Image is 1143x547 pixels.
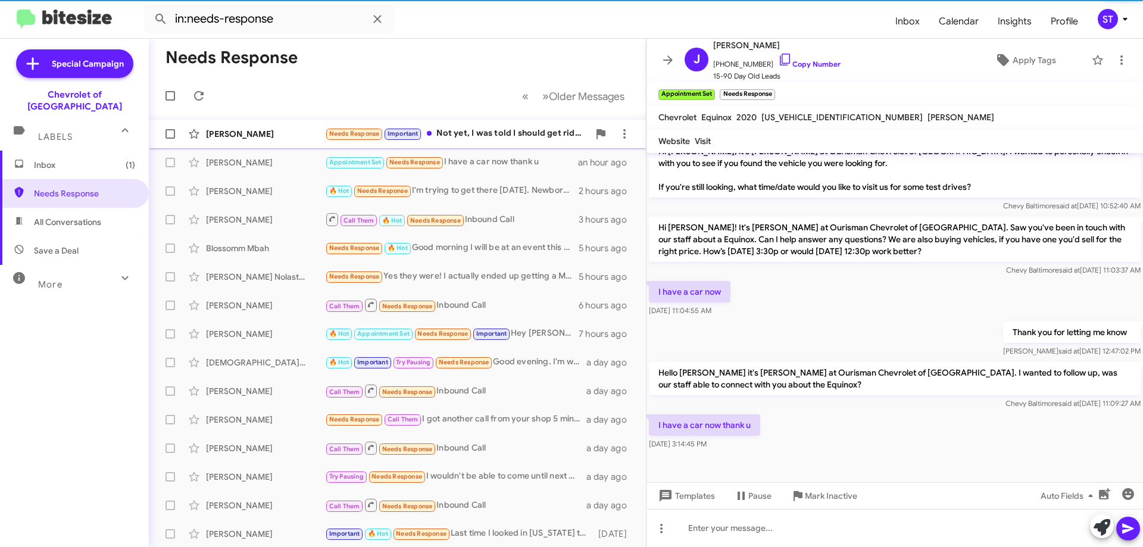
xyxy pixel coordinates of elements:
[586,471,636,483] div: a day ago
[694,50,700,69] span: J
[579,214,636,226] div: 3 hours ago
[389,158,440,166] span: Needs Response
[206,328,325,340] div: [PERSON_NAME]
[325,184,579,198] div: I'm trying to get there [DATE]. Newborn here and a [DEMOGRAPHIC_DATA] so I'm trying to navigate that
[516,84,632,108] nav: Page navigation example
[325,412,586,426] div: I got another call from your shop 5 minutes ago. Happy to talk after [PERSON_NAME] replies to my ...
[329,445,360,453] span: Call Them
[649,414,760,436] p: I have a car now thank u
[476,330,507,337] span: Important
[382,302,433,310] span: Needs Response
[325,527,592,540] div: Last time I looked in [US_STATE] they tacked on a $1500 delivery fee
[388,415,419,423] span: Call Them
[1013,49,1056,71] span: Apply Tags
[38,132,73,142] span: Labels
[1003,346,1141,355] span: [PERSON_NAME] [DATE] 12:47:02 PM
[329,158,382,166] span: Appointment Set
[325,383,586,398] div: Inbound Call
[929,4,988,39] a: Calendar
[579,271,636,283] div: 5 hours ago
[206,157,325,168] div: [PERSON_NAME]
[382,388,433,396] span: Needs Response
[515,84,536,108] button: Previous
[206,128,325,140] div: [PERSON_NAME]
[586,499,636,511] div: a day ago
[126,159,135,171] span: (1)
[1041,4,1088,39] a: Profile
[592,528,636,540] div: [DATE]
[165,48,298,67] h1: Needs Response
[206,499,325,511] div: [PERSON_NAME]
[325,241,579,255] div: Good morning I will be at an event this weekend but I can reach out next week
[713,38,841,52] span: [PERSON_NAME]
[724,485,781,507] button: Pause
[1003,321,1141,343] p: Thank you for letting me know
[886,4,929,39] span: Inbox
[206,385,325,397] div: [PERSON_NAME]
[761,112,923,123] span: [US_VEHICLE_IDENTIFICATION_NUMBER]
[988,4,1041,39] span: Insights
[535,84,632,108] button: Next
[542,89,549,104] span: »
[382,217,402,224] span: 🔥 Hot
[778,60,841,68] a: Copy Number
[1098,9,1118,29] div: ST
[1005,399,1141,408] span: Chevy Baltimore [DATE] 11:09:27 AM
[927,112,994,123] span: [PERSON_NAME]
[656,485,715,507] span: Templates
[1058,399,1079,408] span: said at
[736,112,757,123] span: 2020
[206,414,325,426] div: [PERSON_NAME]
[329,330,349,337] span: 🔥 Hot
[720,89,775,100] small: Needs Response
[357,187,408,195] span: Needs Response
[649,362,1141,395] p: Hello [PERSON_NAME] it's [PERSON_NAME] at Ourisman Chevrolet of [GEOGRAPHIC_DATA]. I wanted to fo...
[325,270,579,283] div: Yes they were! I actually ended up getting a Mazda CX90 last night. Thank you for staying in touc...
[34,216,101,228] span: All Conversations
[417,330,468,337] span: Needs Response
[1006,265,1141,274] span: Chevy Baltimore [DATE] 11:03:37 AM
[1058,346,1079,355] span: said at
[325,298,579,312] div: Inbound Call
[649,306,711,315] span: [DATE] 11:04:55 AM
[549,90,624,103] span: Older Messages
[396,530,446,537] span: Needs Response
[649,140,1141,198] p: Hi [PERSON_NAME], it's [PERSON_NAME] at Ourisman Chevrolet of [GEOGRAPHIC_DATA]. I wanted to pers...
[343,217,374,224] span: Call Them
[578,157,636,168] div: an hour ago
[325,440,586,455] div: Inbound Call
[1003,201,1141,210] span: Chevy Baltimore [DATE] 10:52:40 AM
[382,502,433,510] span: Needs Response
[52,58,124,70] span: Special Campaign
[325,355,586,369] div: Good evening. I'm waiting on yall to get back to me
[964,49,1086,71] button: Apply Tags
[329,415,380,423] span: Needs Response
[439,358,489,366] span: Needs Response
[713,52,841,70] span: [PHONE_NUMBER]
[579,328,636,340] div: 7 hours ago
[647,485,724,507] button: Templates
[329,130,380,137] span: Needs Response
[329,358,349,366] span: 🔥 Hot
[206,471,325,483] div: [PERSON_NAME]
[410,217,461,224] span: Needs Response
[329,502,360,510] span: Call Them
[206,271,325,283] div: [PERSON_NAME] Nolastname118621286
[695,136,711,146] span: Visit
[371,473,422,480] span: Needs Response
[357,358,388,366] span: Important
[658,136,690,146] span: Website
[206,442,325,454] div: [PERSON_NAME]
[396,358,430,366] span: Try Pausing
[586,414,636,426] div: a day ago
[329,187,349,195] span: 🔥 Hot
[586,442,636,454] div: a day ago
[658,112,697,123] span: Chevrolet
[649,217,1141,262] p: Hi [PERSON_NAME]! It's [PERSON_NAME] at Ourisman Chevrolet of [GEOGRAPHIC_DATA]. Saw you've been ...
[357,330,410,337] span: Appointment Set
[579,299,636,311] div: 6 hours ago
[1056,201,1077,210] span: said at
[16,49,133,78] a: Special Campaign
[34,245,79,257] span: Save a Deal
